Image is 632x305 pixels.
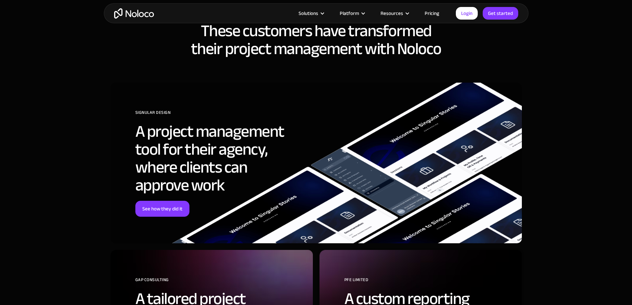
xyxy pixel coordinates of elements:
a: Pricing [416,9,448,18]
a: home [114,8,154,19]
div: GAP Consulting [135,275,303,290]
div: Resources [372,9,416,18]
div: Solutions [290,9,331,18]
div: Resources [381,9,403,18]
div: Platform [331,9,372,18]
a: Get started [483,7,518,20]
h2: A project management tool for their agency, where clients can approve work [135,122,303,194]
div: Solutions [299,9,318,18]
div: PFE Limited [344,275,512,290]
a: See how they did it [135,201,189,217]
a: Login [456,7,478,20]
h2: These customers have transformed their project management with Noloco [110,22,522,58]
div: Platform [340,9,359,18]
div: SIGNULAR DESIGN [135,108,303,122]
